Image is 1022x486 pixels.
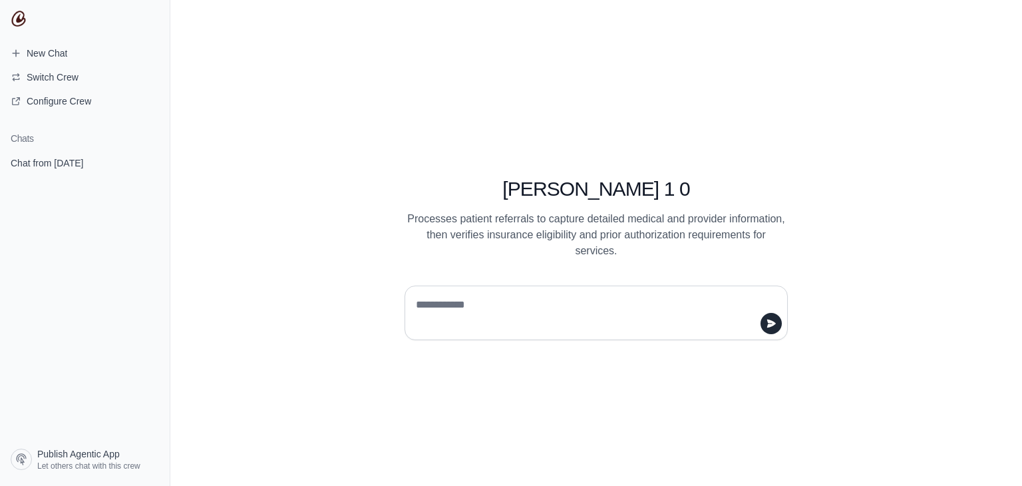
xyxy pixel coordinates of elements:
[11,11,27,27] img: CrewAI Logo
[5,91,164,112] a: Configure Crew
[11,156,83,170] span: Chat from [DATE]
[405,211,788,259] p: Processes patient referrals to capture detailed medical and provider information, then verifies i...
[27,95,91,108] span: Configure Crew
[5,43,164,64] a: New Chat
[5,443,164,475] a: Publish Agentic App Let others chat with this crew
[37,447,120,461] span: Publish Agentic App
[5,67,164,88] button: Switch Crew
[5,150,164,175] a: Chat from [DATE]
[27,71,79,84] span: Switch Crew
[37,461,140,471] span: Let others chat with this crew
[405,177,788,201] h1: [PERSON_NAME] 1 0
[27,47,67,60] span: New Chat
